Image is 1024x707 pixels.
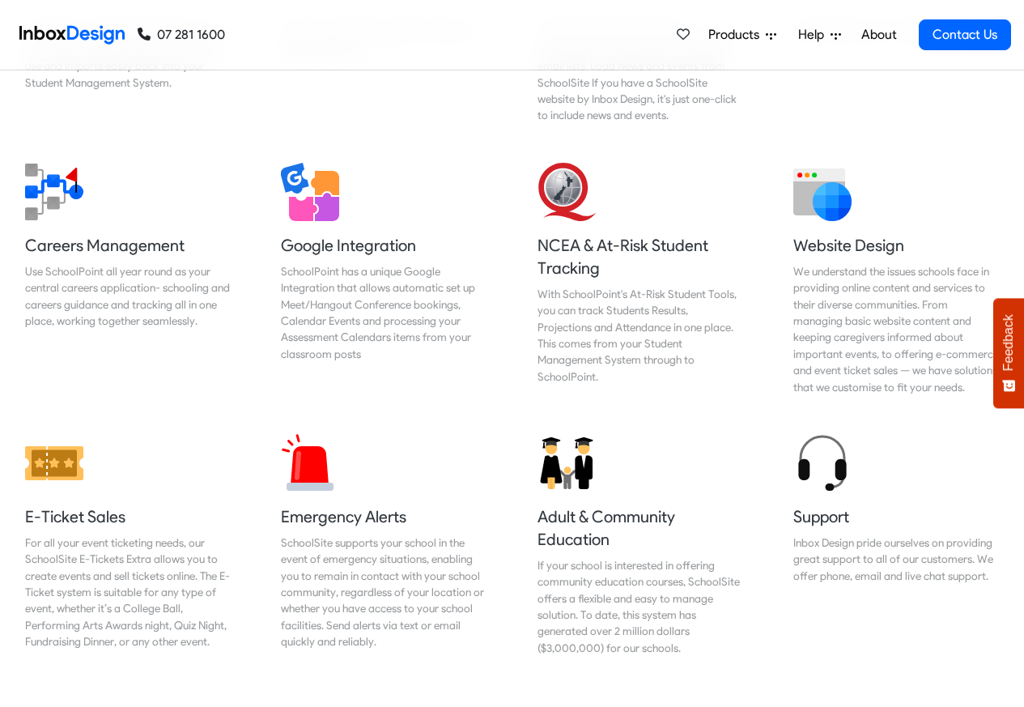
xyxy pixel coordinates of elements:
a: Support Inbox Design pride ourselves on providing great support to all of our customers. We offer... [780,421,1012,669]
span: Help [798,25,831,45]
a: NCEA & At-Risk Student Tracking With SchoolPoint's At-Risk Student Tools, you can track Students ... [525,150,756,408]
a: Products [702,19,783,51]
h5: Support [793,505,999,528]
h5: Google Integration [281,234,487,257]
div: For all your event ticketing needs, our SchoolSite E-Tickets Extra allows you to create events an... [25,535,231,650]
a: 07 281 1600 [138,25,225,45]
span: Feedback [1001,314,1016,371]
div: We understand the issues schools face in providing online content and services to their diverse c... [793,263,999,395]
div: With SchoolPoint's At-Risk Student Tools, you can track Students Results, Projections and Attenda... [537,286,743,385]
a: Help [792,19,848,51]
div: Inbox Design pride ourselves on providing great support to all of our customers. We offer phone, ... [793,535,999,584]
img: 2022_01_13_icon_nzqa.svg [537,163,596,221]
a: About [856,19,901,51]
button: Feedback - Show survey [993,298,1024,408]
h5: Website Design [793,234,999,257]
img: 2022_01_13_icon_google_integration.svg [281,163,339,221]
a: Google Integration SchoolPoint has a unique Google Integration that allows automatic set up Meet/... [268,150,499,408]
span: Products [708,25,766,45]
a: E-Ticket Sales For all your event ticketing needs, our SchoolSite E-Tickets Extra allows you to c... [12,421,244,669]
img: 2022_01_12_icon_headset.svg [793,434,852,492]
a: Contact Us [919,19,1011,50]
a: Emergency Alerts SchoolSite supports your school in the event of emergency situations, enabling y... [268,421,499,669]
a: Website Design We understand the issues schools face in providing online content and services to ... [780,150,1012,408]
div: If your school is interested in offering community education courses, SchoolSite offers a flexibl... [537,557,743,656]
div: SchoolPoint has a unique Google Integration that allows automatic set up Meet/Hangout Conference ... [281,263,487,362]
img: 2022_01_12_icon_website.svg [793,163,852,221]
h5: Adult & Community Education [537,505,743,551]
div: SchoolSite supports your school in the event of emergency situations, enabling you to remain in c... [281,535,487,650]
a: Careers Management Use SchoolPoint all year round as your central careers application- schooling ... [12,150,244,408]
h5: E-Ticket Sales [25,505,231,528]
h5: Careers Management [25,234,231,257]
a: Adult & Community Education If your school is interested in offering community education courses,... [525,421,756,669]
img: 2022_01_13_icon_career_management.svg [25,163,83,221]
img: 2022_01_12_icon_ticket.svg [25,434,83,492]
h5: Emergency Alerts [281,505,487,528]
img: 2022_01_12_icon_adult_education.svg [537,434,596,492]
div: Use SchoolPoint all year round as your central careers application- schooling and careers guidanc... [25,263,231,330]
img: 2022_01_12_icon_siren.svg [281,434,339,492]
h5: NCEA & At-Risk Student Tracking [537,234,743,279]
